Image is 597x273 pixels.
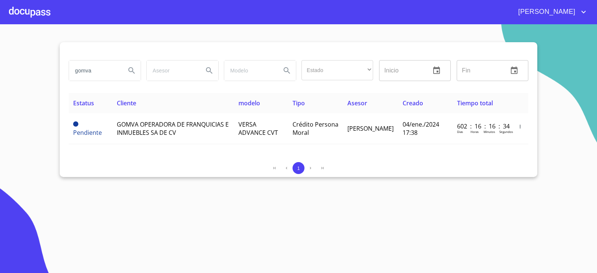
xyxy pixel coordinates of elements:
[73,99,94,107] span: Estatus
[484,130,495,134] p: Minutos
[293,99,305,107] span: Tipo
[499,130,513,134] p: Segundos
[403,99,423,107] span: Creado
[117,120,229,137] span: GOMVA OPERADORA DE FRANQUICIAS E INMUEBLES SA DE CV
[200,62,218,80] button: Search
[238,120,278,137] span: VERSA ADVANCE CVT
[297,165,300,171] span: 1
[293,120,338,137] span: Crédito Persona Moral
[513,6,588,18] button: account of current user
[301,60,373,80] div: ​
[457,130,463,134] p: Dias
[147,61,197,81] input: search
[69,61,120,81] input: search
[471,130,479,134] p: Horas
[347,99,367,107] span: Asesor
[278,62,296,80] button: Search
[117,99,136,107] span: Cliente
[457,122,507,130] p: 602 : 16 : 16 : 34
[513,6,579,18] span: [PERSON_NAME]
[293,162,304,174] button: 1
[457,99,493,107] span: Tiempo total
[73,121,78,127] span: Pendiente
[403,120,439,137] span: 04/ene./2024 17:38
[347,124,394,133] span: [PERSON_NAME]
[73,128,102,137] span: Pendiente
[224,61,275,81] input: search
[123,62,141,80] button: Search
[238,99,260,107] span: modelo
